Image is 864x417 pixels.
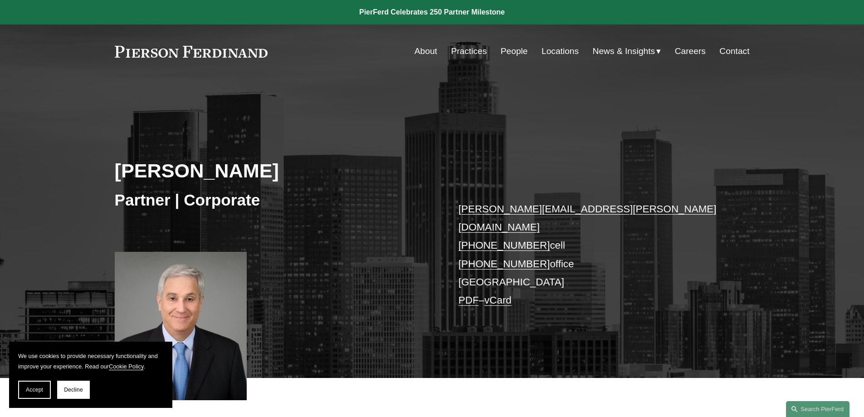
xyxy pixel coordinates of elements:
[786,401,849,417] a: Search this site
[64,387,83,393] span: Decline
[459,258,550,270] a: [PHONE_NUMBER]
[451,43,487,60] a: Practices
[593,43,661,60] a: folder dropdown
[26,387,43,393] span: Accept
[459,240,550,251] a: [PHONE_NUMBER]
[459,294,479,306] a: PDF
[484,294,512,306] a: vCard
[109,363,144,370] a: Cookie Policy
[115,190,432,210] h3: Partner | Corporate
[542,43,579,60] a: Locations
[18,351,163,372] p: We use cookies to provide necessary functionality and improve your experience. Read our .
[593,44,655,59] span: News & Insights
[459,203,717,233] a: [PERSON_NAME][EMAIL_ADDRESS][PERSON_NAME][DOMAIN_NAME]
[415,43,437,60] a: About
[719,43,749,60] a: Contact
[675,43,706,60] a: Careers
[501,43,528,60] a: People
[18,381,51,399] button: Accept
[115,159,432,182] h2: [PERSON_NAME]
[459,200,723,310] p: cell office [GEOGRAPHIC_DATA] –
[9,342,172,408] section: Cookie banner
[57,381,90,399] button: Decline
